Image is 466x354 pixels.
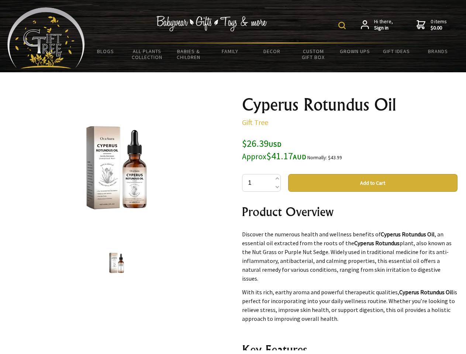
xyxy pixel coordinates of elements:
[242,203,458,221] h2: Product Overview
[103,249,131,277] img: Cyperus Rotundus Oil
[417,44,459,59] a: Brands
[417,18,447,31] a: 0 items$0.00
[334,44,376,59] a: Grown Ups
[431,18,447,31] span: 0 items
[251,44,293,59] a: Decor
[338,22,346,29] img: product search
[242,152,266,162] small: Approx
[242,96,458,114] h1: Cyperus Rotundus Oil
[242,118,268,127] a: Gift Tree
[354,239,400,247] strong: Cyperus Rotundus
[374,18,393,31] span: Hi there,
[242,288,458,323] p: With its rich, earthy aroma and powerful therapeutic qualities, is perfect for incorporating into...
[293,44,334,65] a: Custom Gift Box
[307,155,342,161] small: Normally: $43.99
[59,110,174,225] img: Cyperus Rotundus Oil
[431,25,447,31] strong: $0.00
[361,18,393,31] a: Hi there,Sign in
[85,44,127,59] a: BLOGS
[127,44,168,65] a: All Plants Collection
[210,44,251,59] a: Family
[288,174,458,192] button: Add to Cart
[242,137,306,162] span: $26.39 $41.17
[399,288,453,296] strong: Cyperus Rotundus Oil
[374,25,393,31] strong: Sign in
[156,16,267,31] img: Babywear - Gifts - Toys & more
[7,7,85,69] img: Babyware - Gifts - Toys and more...
[269,140,282,149] span: USD
[376,44,417,59] a: Gift Ideas
[242,230,458,283] p: Discover the numerous health and wellness benefits of , an essential oil extracted from the roots...
[293,153,306,161] span: AUD
[168,44,210,65] a: Babies & Children
[381,230,435,238] strong: Cyperus Rotundus Oil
